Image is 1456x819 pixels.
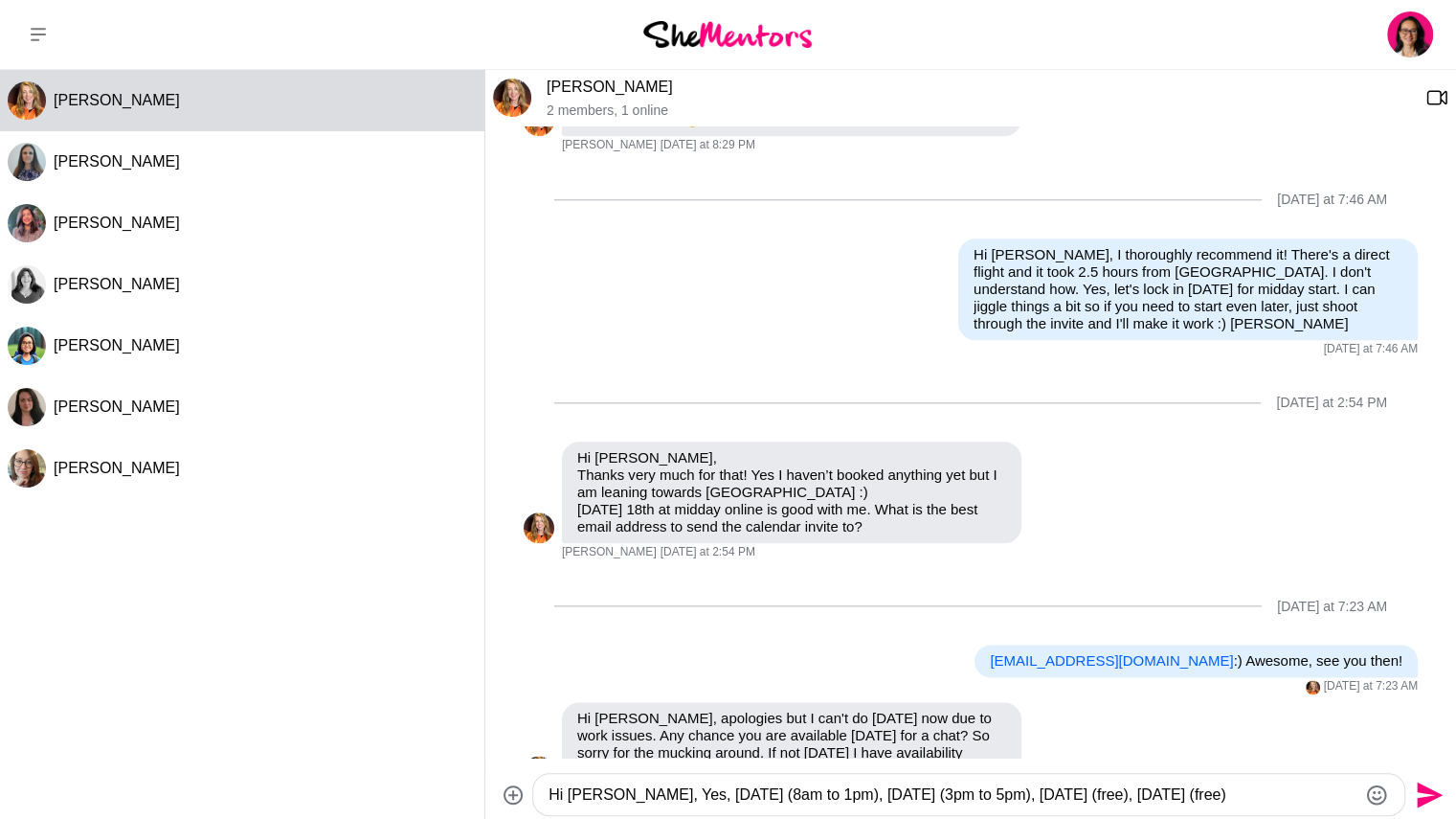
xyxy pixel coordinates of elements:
span: [PERSON_NAME] [54,153,180,170]
div: Sally Youngman [8,388,46,426]
p: Hi [PERSON_NAME], Thanks very much for that! Yes I haven’t booked anything yet but I am leaning t... [577,449,1006,535]
img: M [524,756,554,786]
a: [EMAIL_ADDRESS][DOMAIN_NAME] [990,652,1233,669]
img: M [1306,680,1320,694]
time: 2025-08-13T21:46:07.900Z [1324,342,1418,357]
div: Courtney McCloud [8,449,46,488]
time: 2025-08-15T04:54:28.254Z [661,545,755,560]
span: [PERSON_NAME] [54,215,180,231]
div: Miranda Bozic [493,79,531,117]
img: S [8,388,46,426]
img: S [8,327,46,365]
div: Jenni Harding [8,265,46,304]
span: [PERSON_NAME] [54,398,180,415]
img: M [493,79,531,117]
img: M [8,81,46,120]
span: [PERSON_NAME] [54,460,180,476]
div: [DATE] at 7:23 AM [1277,599,1387,615]
div: [DATE] at 2:54 PM [1276,395,1387,411]
div: Jill Absolom [8,204,46,242]
div: Alison Renwick [8,143,46,181]
div: [DATE] at 7:46 AM [1277,192,1387,208]
img: J [8,204,46,242]
time: 2025-08-17T21:23:57.925Z [1324,679,1418,694]
p: Hi [PERSON_NAME], I thoroughly recommend it! There's a direct flight and it took 2.5 hours from [... [974,246,1402,332]
span: [PERSON_NAME] [54,276,180,292]
span: [PERSON_NAME] [54,92,180,108]
span: [PERSON_NAME] [562,138,657,153]
a: [PERSON_NAME] [547,79,673,95]
span: [PERSON_NAME] [562,545,657,560]
time: 2025-08-13T10:29:08.766Z [661,138,755,153]
img: A [8,143,46,181]
span: [PERSON_NAME] [54,337,180,353]
div: Miranda Bozic [1306,680,1320,694]
div: Miranda Bozic [524,756,554,786]
button: Emoji picker [1365,784,1388,807]
textarea: Type your message [549,784,1356,807]
p: 2 members , 1 online [547,102,1410,119]
img: J [8,265,46,304]
p: :) Awesome, see you then! [990,652,1402,670]
img: M [524,512,554,543]
div: Miranda Bozic [8,81,46,120]
img: She Mentors Logo [643,21,812,47]
img: Jackie Kuek [1387,11,1433,57]
div: Sophia [8,327,46,365]
button: Send [1405,773,1448,816]
p: Hi [PERSON_NAME], apologies but I can't do [DATE] now due to work issues. Any chance you are avai... [577,710,1006,779]
div: Miranda Bozic [524,512,554,543]
img: C [8,449,46,488]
